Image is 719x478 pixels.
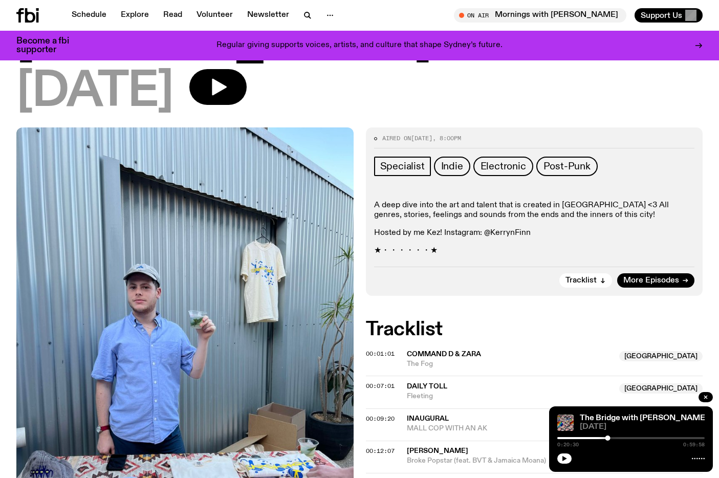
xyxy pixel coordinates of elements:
[407,392,614,401] span: Fleeting
[536,157,598,176] a: Post-Punk
[641,11,682,20] span: Support Us
[216,41,503,50] p: Regular giving supports voices, artists, and culture that shape Sydney’s future.
[473,157,533,176] a: Electronic
[619,351,703,361] span: [GEOGRAPHIC_DATA]
[635,8,703,23] button: Support Us
[617,273,694,288] a: More Episodes
[366,350,395,358] span: 00:01:01
[619,383,703,394] span: [GEOGRAPHIC_DATA]
[407,447,468,454] span: [PERSON_NAME]
[157,8,188,23] a: Read
[366,447,395,455] span: 00:12:07
[382,134,411,142] span: Aired on
[366,320,703,339] h2: Tracklist
[623,277,679,285] span: More Episodes
[374,201,695,220] p: A deep dive into the art and talent that is created in [GEOGRAPHIC_DATA] <3 All genres, stories, ...
[374,246,695,256] p: ★・・・・・・★
[580,414,708,422] a: The Bridge with [PERSON_NAME]
[543,161,591,172] span: Post-Punk
[481,161,526,172] span: Electronic
[407,424,614,433] span: MALL COP WITH AN AK
[115,8,155,23] a: Explore
[565,277,597,285] span: Tracklist
[366,448,395,454] button: 00:12:07
[580,423,705,431] span: [DATE]
[441,161,463,172] span: Indie
[366,416,395,422] button: 00:09:20
[66,8,113,23] a: Schedule
[241,8,295,23] a: Newsletter
[407,415,449,422] span: INAUGURAL
[557,442,579,447] span: 0:20:30
[374,157,431,176] a: Specialist
[407,383,447,390] span: Daily Toll
[559,273,612,288] button: Tracklist
[407,351,481,358] span: Command D & Zara
[411,134,432,142] span: [DATE]
[374,228,695,238] p: Hosted by me Kez! Instagram: @KerrynFinn
[454,8,626,23] button: On AirMornings with [PERSON_NAME]
[366,383,395,389] button: 00:07:01
[190,8,239,23] a: Volunteer
[366,382,395,390] span: 00:07:01
[366,351,395,357] button: 00:01:01
[407,456,614,466] span: Broke Popstar (feat. BVT & Jamaica Moana)
[434,157,470,176] a: Indie
[380,161,425,172] span: Specialist
[683,442,705,447] span: 0:59:58
[432,134,461,142] span: , 8:00pm
[407,359,614,369] span: The Fog
[16,69,173,115] span: [DATE]
[366,415,395,423] span: 00:09:20
[16,37,82,54] h3: Become a fbi supporter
